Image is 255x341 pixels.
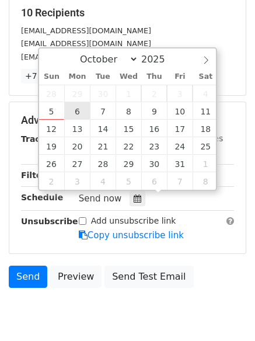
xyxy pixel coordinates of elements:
span: Sun [39,73,65,81]
span: November 3, 2025 [64,172,90,190]
input: Year [138,54,180,65]
h5: 10 Recipients [21,6,234,19]
a: +7 more [21,69,65,83]
span: October 5, 2025 [39,102,65,120]
span: November 8, 2025 [193,172,218,190]
span: October 23, 2025 [141,137,167,155]
strong: Unsubscribe [21,217,78,226]
span: Fri [167,73,193,81]
span: October 27, 2025 [64,155,90,172]
span: October 16, 2025 [141,120,167,137]
span: October 22, 2025 [116,137,141,155]
span: October 30, 2025 [141,155,167,172]
span: October 17, 2025 [167,120,193,137]
span: October 8, 2025 [116,102,141,120]
span: October 3, 2025 [167,85,193,102]
strong: Tracking [21,134,60,144]
span: November 5, 2025 [116,172,141,190]
span: October 15, 2025 [116,120,141,137]
span: November 7, 2025 [167,172,193,190]
span: October 11, 2025 [193,102,218,120]
span: October 24, 2025 [167,137,193,155]
span: November 4, 2025 [90,172,116,190]
span: September 28, 2025 [39,85,65,102]
span: November 6, 2025 [141,172,167,190]
span: Tue [90,73,116,81]
span: October 21, 2025 [90,137,116,155]
a: Send [9,266,47,288]
span: September 30, 2025 [90,85,116,102]
a: Copy unsubscribe link [79,230,184,241]
span: November 1, 2025 [193,155,218,172]
h5: Advanced [21,114,234,127]
span: October 12, 2025 [39,120,65,137]
span: Wed [116,73,141,81]
span: October 2, 2025 [141,85,167,102]
span: October 14, 2025 [90,120,116,137]
span: October 31, 2025 [167,155,193,172]
span: October 13, 2025 [64,120,90,137]
label: Add unsubscribe link [91,215,176,227]
span: October 1, 2025 [116,85,141,102]
small: [EMAIL_ADDRESS][DOMAIN_NAME] [21,39,151,48]
span: October 10, 2025 [167,102,193,120]
span: Send now [79,193,122,204]
span: Sat [193,73,218,81]
span: October 26, 2025 [39,155,65,172]
span: October 25, 2025 [193,137,218,155]
span: October 7, 2025 [90,102,116,120]
strong: Filters [21,170,51,180]
span: October 4, 2025 [193,85,218,102]
span: Thu [141,73,167,81]
small: [EMAIL_ADDRESS][DOMAIN_NAME] [21,26,151,35]
span: October 20, 2025 [64,137,90,155]
small: [EMAIL_ADDRESS][DOMAIN_NAME] [21,53,151,61]
span: October 18, 2025 [193,120,218,137]
span: October 9, 2025 [141,102,167,120]
span: October 6, 2025 [64,102,90,120]
a: Send Test Email [104,266,193,288]
span: October 29, 2025 [116,155,141,172]
strong: Schedule [21,193,63,202]
span: October 28, 2025 [90,155,116,172]
span: September 29, 2025 [64,85,90,102]
iframe: Chat Widget [197,285,255,341]
span: Mon [64,73,90,81]
a: Preview [50,266,102,288]
span: October 19, 2025 [39,137,65,155]
span: November 2, 2025 [39,172,65,190]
